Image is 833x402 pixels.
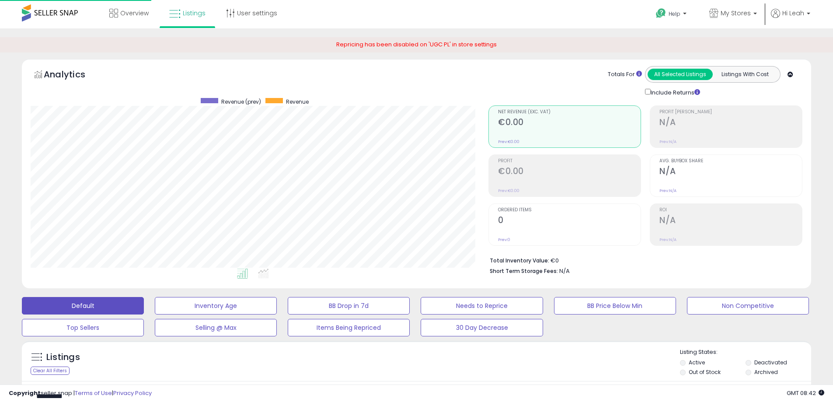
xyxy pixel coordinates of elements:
span: 2025-08-14 08:42 GMT [787,389,824,397]
h2: N/A [659,166,802,178]
span: Overview [120,9,149,17]
button: Needs to Reprice [421,297,543,315]
small: Prev: €0.00 [498,139,519,144]
span: Net Revenue (Exc. VAT) [498,110,641,115]
span: Profit [498,159,641,164]
label: Archived [754,368,778,376]
h2: N/A [659,215,802,227]
h5: Analytics [44,68,102,83]
small: Prev: €0.00 [498,188,519,193]
span: My Stores [721,9,751,17]
a: Hi Leah [771,9,810,28]
button: BB Price Below Min [554,297,676,315]
span: Listings [183,9,206,17]
div: seller snap | | [9,389,152,398]
span: Revenue [286,98,309,105]
span: Help [669,10,680,17]
span: Hi Leah [782,9,804,17]
li: €0 [490,255,796,265]
button: Items Being Repriced [288,319,410,336]
span: Revenue (prev) [221,98,261,105]
span: Profit [PERSON_NAME] [659,110,802,115]
label: Active [689,359,705,366]
div: Totals For [608,70,642,79]
button: Inventory Age [155,297,277,315]
button: Selling @ Max [155,319,277,336]
button: BB Drop in 7d [288,297,410,315]
strong: Copyright [9,389,41,397]
span: Ordered Items [498,208,641,213]
span: ROI [659,208,802,213]
button: Non Competitive [687,297,809,315]
button: Default [22,297,144,315]
small: Prev: N/A [659,188,676,193]
button: All Selected Listings [648,69,713,80]
button: Listings With Cost [712,69,777,80]
h2: €0.00 [498,166,641,178]
i: Get Help [655,8,666,19]
h2: €0.00 [498,117,641,129]
h5: Listings [46,351,80,364]
button: 30 Day Decrease [421,319,543,336]
small: Prev: N/A [659,139,676,144]
small: Prev: N/A [659,237,676,242]
b: Short Term Storage Fees: [490,267,558,275]
small: Prev: 0 [498,237,510,242]
h2: 0 [498,215,641,227]
b: Total Inventory Value: [490,257,549,264]
button: Top Sellers [22,319,144,336]
span: N/A [559,267,570,275]
label: Out of Stock [689,368,721,376]
h2: N/A [659,117,802,129]
div: Clear All Filters [31,367,70,375]
span: Repricing has been disabled on 'UGC PL' in store settings [336,40,497,49]
a: Help [649,1,695,28]
span: Avg. Buybox Share [659,159,802,164]
div: Include Returns [638,87,711,97]
label: Deactivated [754,359,787,366]
p: Listing States: [680,348,811,357]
